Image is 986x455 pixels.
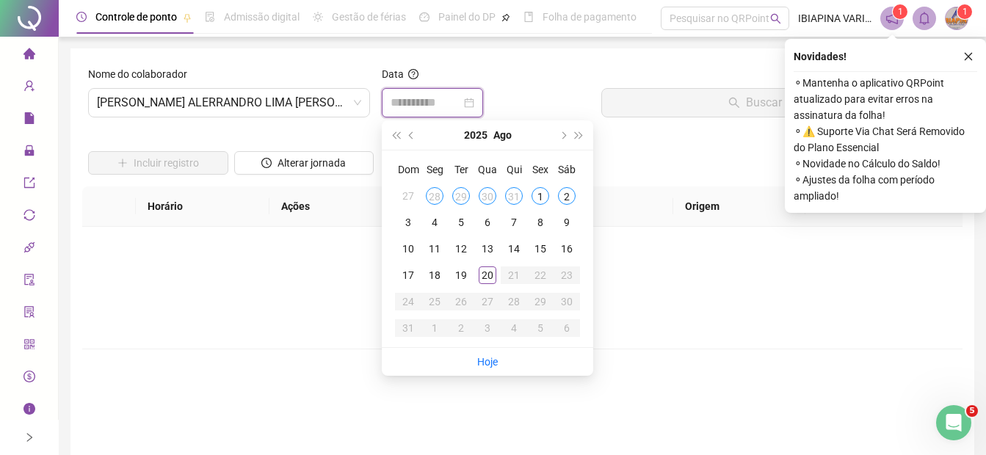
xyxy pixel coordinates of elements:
td: 2025-09-03 [474,315,501,341]
span: user-add [23,73,35,103]
span: file-done [205,12,215,22]
div: 13 [479,240,496,258]
td: 2025-08-28 [501,288,527,315]
td: 2025-07-29 [448,183,474,209]
td: 2025-08-23 [554,262,580,288]
th: Seg [421,156,448,183]
td: 2025-08-03 [395,209,421,236]
td: 2025-08-29 [527,288,554,315]
span: bell [918,12,931,25]
button: Alterar jornada [234,151,374,175]
span: Controle de ponto [95,11,177,23]
div: 17 [399,266,417,284]
td: 2025-08-26 [448,288,474,315]
span: Folha de pagamento [543,11,637,23]
span: export [23,170,35,200]
td: 2025-08-30 [554,288,580,315]
div: 10 [399,240,417,258]
td: 2025-07-28 [421,183,448,209]
span: book [523,12,534,22]
td: 2025-07-31 [501,183,527,209]
a: Hoje [477,356,498,368]
td: 2025-08-13 [474,236,501,262]
th: Qua [474,156,501,183]
div: 24 [399,293,417,310]
td: 2025-08-09 [554,209,580,236]
td: 2025-08-10 [395,236,421,262]
div: 3 [479,319,496,337]
span: audit [23,267,35,296]
td: 2025-08-08 [527,209,554,236]
span: Novidades ! [794,48,847,65]
td: 2025-08-18 [421,262,448,288]
th: Sex [527,156,554,183]
td: 2025-08-17 [395,262,421,288]
div: 5 [452,214,470,231]
span: dollar [23,364,35,393]
button: Buscar registros [601,88,957,117]
span: 5 [966,405,978,417]
th: Horário [136,186,269,227]
span: 1 [898,7,903,17]
td: 2025-08-06 [474,209,501,236]
span: ⚬ Ajustes da folha com período ampliado! [794,172,977,204]
th: Origem [673,186,805,227]
td: 2025-08-20 [474,262,501,288]
td: 2025-08-25 [421,288,448,315]
td: 2025-08-14 [501,236,527,262]
div: 31 [505,187,523,205]
div: 1 [426,319,443,337]
span: home [23,41,35,70]
span: ⚬ Novidade no Cálculo do Saldo! [794,156,977,172]
div: 5 [532,319,549,337]
button: next-year [554,120,570,150]
td: 2025-08-05 [448,209,474,236]
div: 6 [558,319,576,337]
span: qrcode [23,332,35,361]
button: Incluir registro [88,151,228,175]
td: 2025-08-19 [448,262,474,288]
td: 2025-09-02 [448,315,474,341]
span: clock-circle [261,158,272,168]
td: 2025-08-22 [527,262,554,288]
div: 12 [452,240,470,258]
td: 2025-08-21 [501,262,527,288]
div: 8 [532,214,549,231]
td: 2025-08-01 [527,183,554,209]
button: super-next-year [571,120,587,150]
div: 3 [399,214,417,231]
button: month panel [493,120,512,150]
span: sync [23,203,35,232]
span: file [23,106,35,135]
img: 40746 [946,7,968,29]
span: dashboard [419,12,429,22]
span: clock-circle [76,12,87,22]
span: question-circle [408,69,418,79]
iframe: Intercom live chat [936,405,971,440]
span: notification [885,12,899,25]
div: 1 [532,187,549,205]
span: IBIAPINA VARIEDADES [798,10,871,26]
td: 2025-08-31 [395,315,421,341]
div: 2 [558,187,576,205]
span: Alterar jornada [278,155,346,171]
td: 2025-08-27 [474,288,501,315]
td: 2025-09-06 [554,315,580,341]
span: pushpin [183,13,192,22]
span: sun [313,12,323,22]
td: 2025-08-24 [395,288,421,315]
td: 2025-09-04 [501,315,527,341]
span: close [963,51,974,62]
div: 25 [426,293,443,310]
span: search [770,13,781,24]
button: super-prev-year [388,120,404,150]
span: info-circle [23,396,35,426]
div: 27 [399,187,417,205]
td: 2025-08-12 [448,236,474,262]
div: 30 [479,187,496,205]
th: Ações [269,186,388,227]
th: Sáb [554,156,580,183]
span: pushpin [501,13,510,22]
div: 4 [505,319,523,337]
sup: 1 [893,4,907,19]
